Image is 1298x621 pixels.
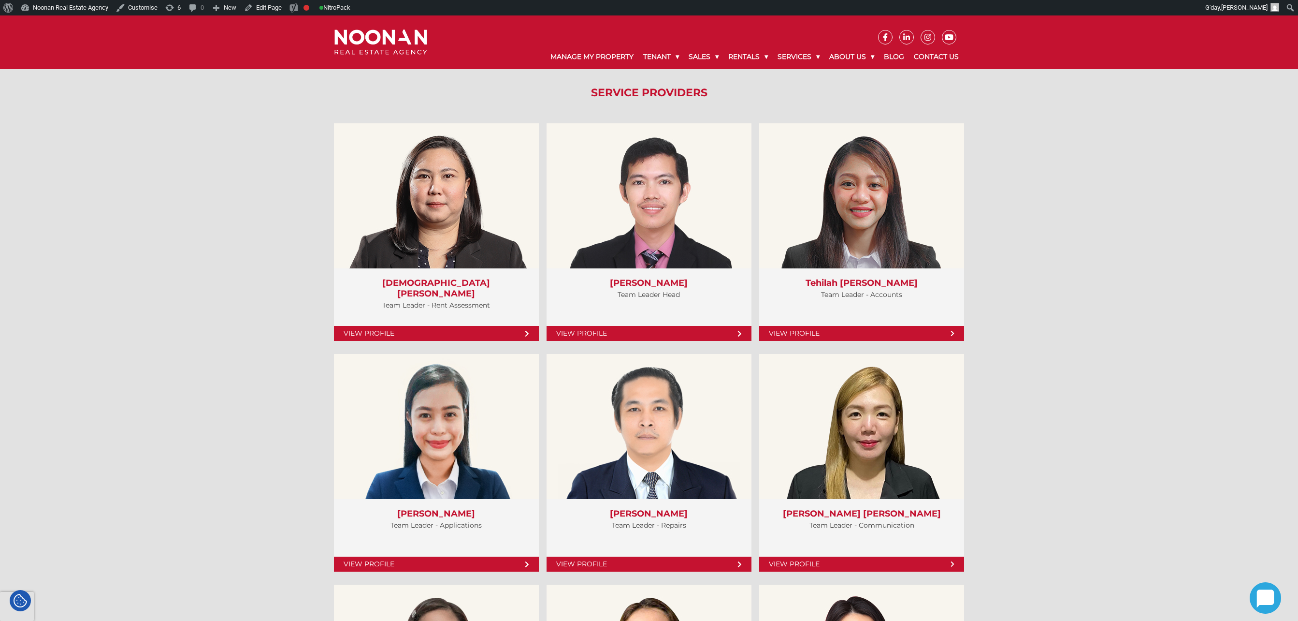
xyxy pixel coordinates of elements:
span: [PERSON_NAME] [1221,4,1268,11]
img: Noonan Real Estate Agency [334,30,427,55]
a: Manage My Property [546,44,638,69]
a: Services [773,44,824,69]
a: Blog [879,44,909,69]
h3: [DEMOGRAPHIC_DATA] [PERSON_NAME] [344,278,529,299]
h3: [PERSON_NAME] [PERSON_NAME] [769,509,954,519]
p: Team Leader - Communication [769,519,954,532]
a: View Profile [759,557,964,572]
div: Focus keyphrase not set [303,5,309,11]
a: View Profile [547,326,751,341]
a: View Profile [759,326,964,341]
a: Contact Us [909,44,964,69]
a: Rentals [723,44,773,69]
h2: Service Providers [327,87,971,99]
a: View Profile [547,557,751,572]
h3: [PERSON_NAME] [344,509,529,519]
a: View Profile [334,557,539,572]
a: Sales [684,44,723,69]
a: Tenant [638,44,684,69]
p: Team Leader Head [556,289,742,301]
p: Team Leader - Rent Assessment [344,299,529,311]
h3: Tehilah [PERSON_NAME] [769,278,954,289]
p: Team Leader - Applications [344,519,529,532]
h3: [PERSON_NAME] [556,278,742,289]
p: Team Leader - Repairs [556,519,742,532]
div: Cookie Settings [10,590,31,611]
a: About Us [824,44,879,69]
h3: [PERSON_NAME] [556,509,742,519]
p: Team Leader - Accounts [769,289,954,301]
a: View Profile [334,326,539,341]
